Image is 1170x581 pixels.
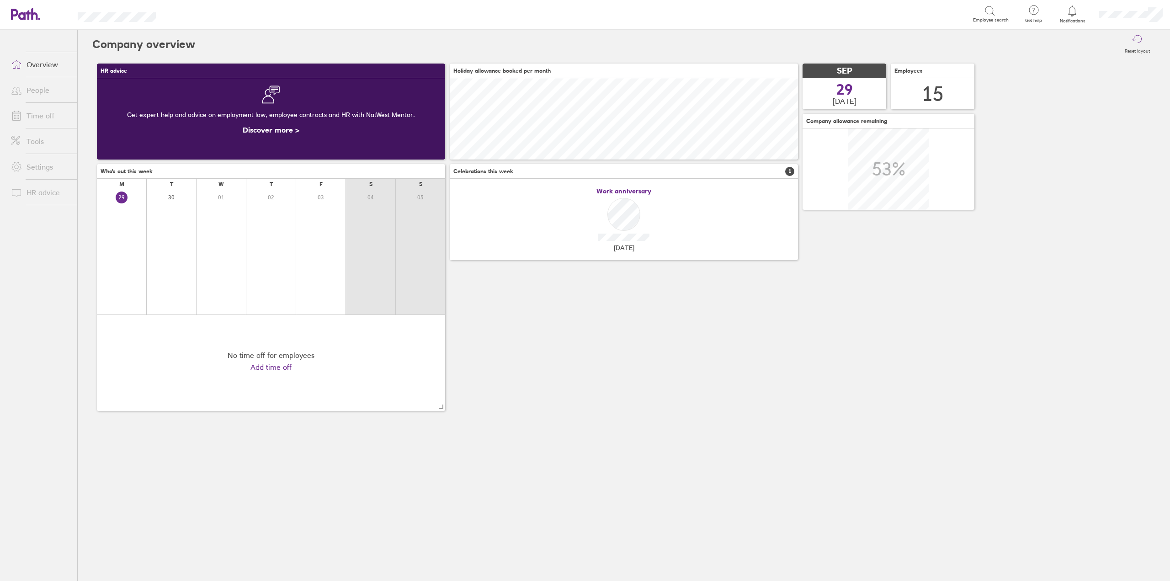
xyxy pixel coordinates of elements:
a: HR advice [4,183,77,202]
span: SEP [837,66,852,76]
a: Tools [4,132,77,150]
a: Notifications [1058,5,1087,24]
div: T [270,181,273,187]
div: T [170,181,173,187]
span: Holiday allowance booked per month [453,68,551,74]
div: 15 [922,82,944,106]
a: Settings [4,158,77,176]
span: Get help [1019,18,1048,23]
a: People [4,81,77,99]
div: No time off for employees [228,351,314,359]
div: S [419,181,422,187]
span: Employee search [973,17,1009,23]
span: HR advice [101,68,127,74]
span: Employees [894,68,923,74]
span: Work anniversary [596,187,651,195]
span: 29 [836,82,853,97]
a: Time off [4,107,77,125]
button: Reset layout [1119,30,1155,59]
a: Overview [4,55,77,74]
span: [DATE] [833,97,856,105]
span: 1 [785,167,794,176]
div: Get expert help and advice on employment law, employee contracts and HR with NatWest Mentor. [104,104,438,126]
div: Search [181,10,204,18]
span: Celebrations this week [453,168,513,175]
span: [DATE] [614,244,634,251]
a: Discover more > [243,125,299,134]
div: S [369,181,372,187]
div: M [119,181,124,187]
label: Reset layout [1119,46,1155,54]
span: Who's out this week [101,168,153,175]
span: Company allowance remaining [806,118,887,124]
a: Add time off [250,363,292,371]
span: Notifications [1058,18,1087,24]
div: F [319,181,323,187]
div: W [218,181,224,187]
h2: Company overview [92,30,195,59]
